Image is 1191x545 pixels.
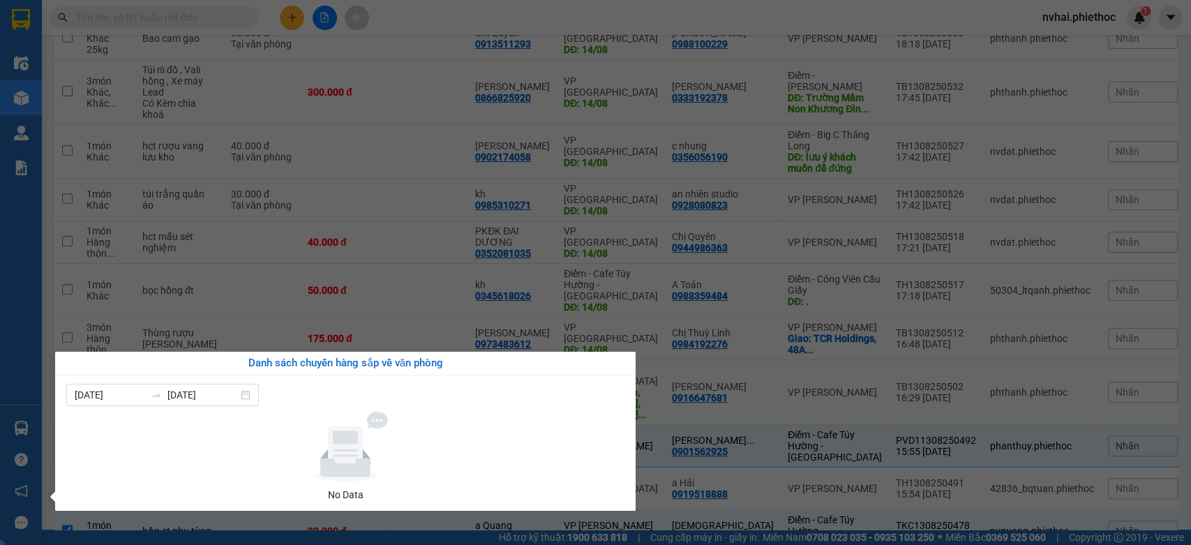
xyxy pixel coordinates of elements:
span: swap-right [151,389,162,401]
input: Từ ngày [75,387,145,403]
span: to [151,389,162,401]
input: Đến ngày [167,387,238,403]
div: Danh sách chuyến hàng sắp về văn phòng [66,355,624,372]
div: No Data [72,487,619,502]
